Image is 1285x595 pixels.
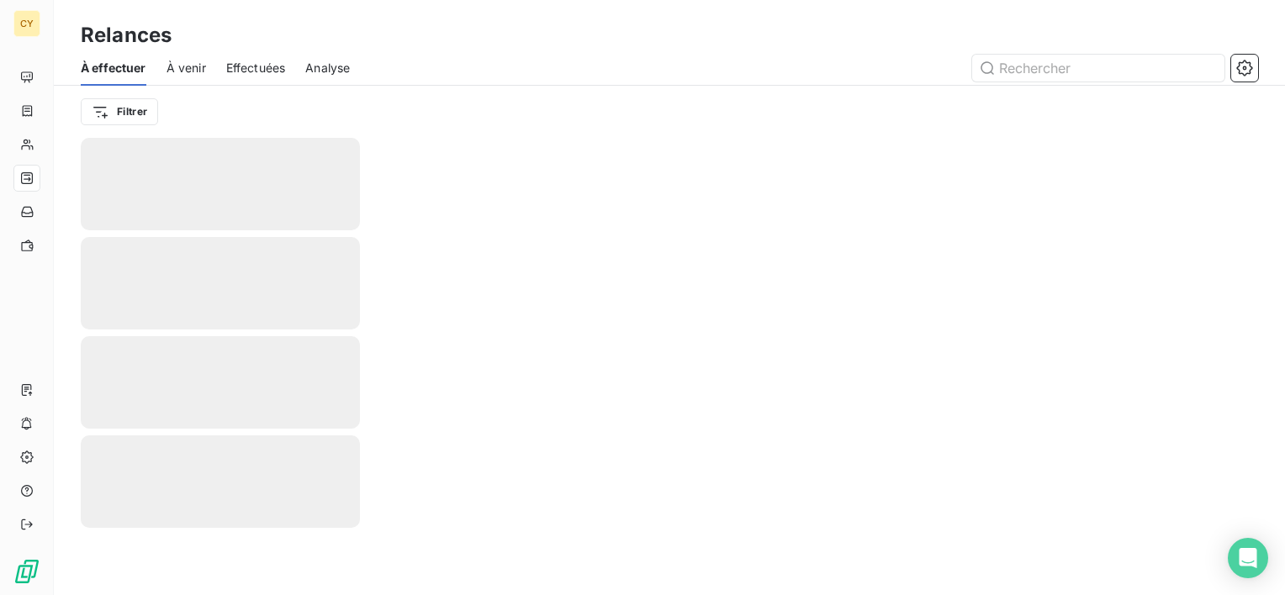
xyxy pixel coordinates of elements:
div: CY [13,10,40,37]
span: À effectuer [81,60,146,76]
img: Logo LeanPay [13,558,40,585]
input: Rechercher [972,55,1224,82]
div: Open Intercom Messenger [1228,538,1268,578]
span: Effectuées [226,60,286,76]
button: Filtrer [81,98,158,125]
span: À venir [167,60,206,76]
span: Analyse [305,60,350,76]
h3: Relances [81,20,172,50]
